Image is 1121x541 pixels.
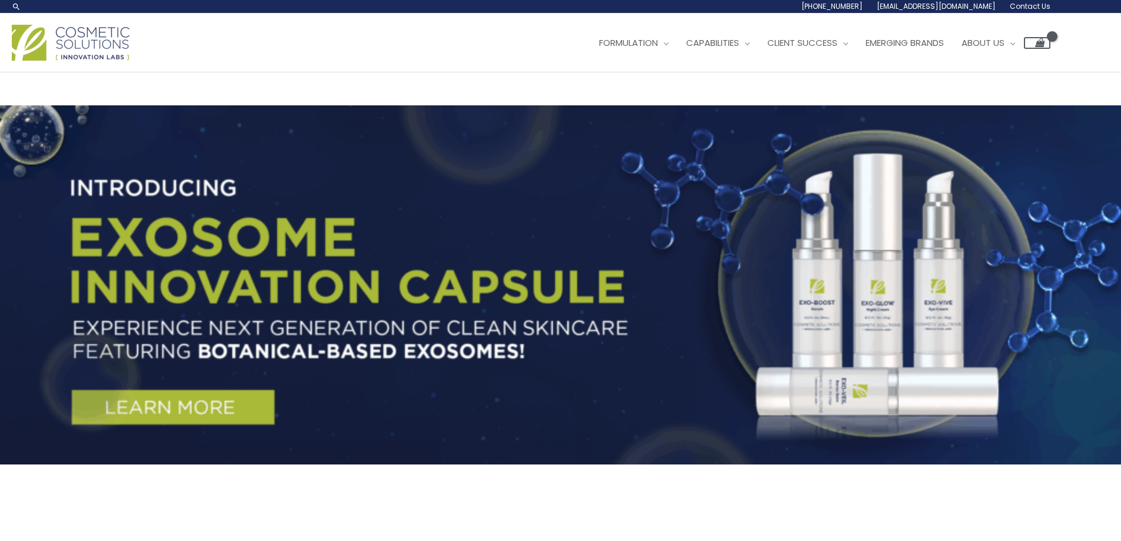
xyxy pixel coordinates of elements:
img: Cosmetic Solutions Logo [12,25,129,61]
span: Contact Us [1010,1,1050,11]
span: Formulation [599,36,658,49]
span: [PHONE_NUMBER] [801,1,863,11]
a: Emerging Brands [857,25,953,61]
span: About Us [962,36,1004,49]
span: Emerging Brands [866,36,944,49]
nav: Site Navigation [581,25,1050,61]
a: Formulation [590,25,677,61]
a: Search icon link [12,2,21,11]
a: About Us [953,25,1024,61]
a: Capabilities [677,25,759,61]
span: [EMAIL_ADDRESS][DOMAIN_NAME] [877,1,996,11]
a: Client Success [759,25,857,61]
span: Client Success [767,36,837,49]
a: View Shopping Cart, empty [1024,37,1050,49]
span: Capabilities [686,36,739,49]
